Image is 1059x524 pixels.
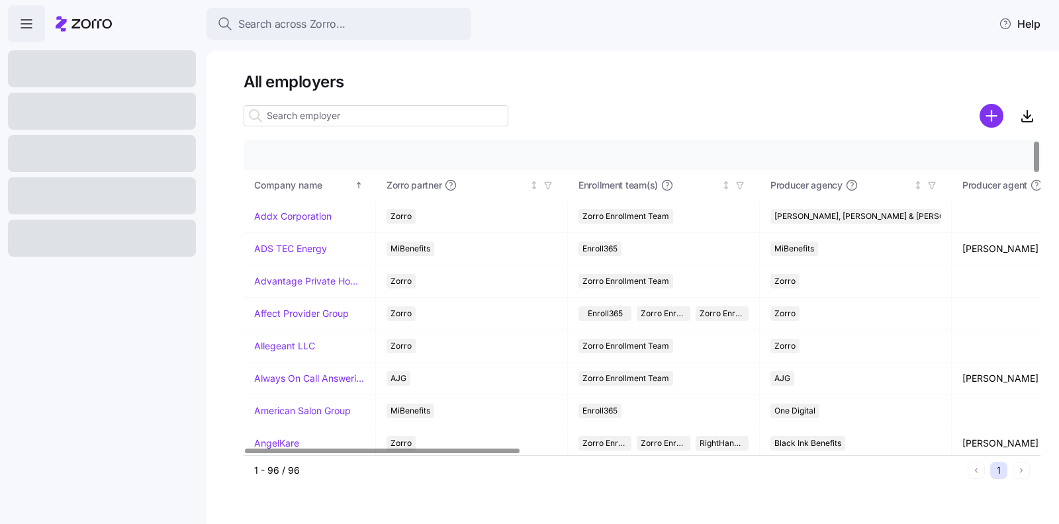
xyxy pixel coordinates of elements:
a: Allegeant LLC [254,339,315,353]
span: AJG [391,371,406,386]
th: Enrollment team(s)Not sorted [568,170,760,200]
span: Enroll365 [582,241,618,256]
span: Zorro Enrollment Team [582,209,669,224]
button: Previous page [968,462,985,479]
h1: All employers [244,71,1040,92]
span: Enroll365 [588,306,623,321]
svg: add icon [980,104,1003,128]
input: Search employer [244,105,508,126]
span: Zorro [774,339,796,353]
a: Always On Call Answering Service [254,372,365,385]
span: Enrollment team(s) [578,179,658,192]
span: AJG [774,371,790,386]
button: Help [988,11,1051,37]
span: MiBenefits [391,404,430,418]
span: Zorro [774,306,796,321]
span: Zorro [391,306,412,321]
span: Zorro Enrollment Team [582,371,669,386]
span: Black Ink Benefits [774,436,841,451]
span: Producer agent [962,179,1027,192]
div: Company name [254,178,352,193]
span: Zorro Enrollment Experts [641,436,686,451]
button: Next page [1013,462,1030,479]
div: 1 - 96 / 96 [254,464,962,477]
span: Search across Zorro... [238,16,345,32]
div: Not sorted [721,181,731,190]
div: Not sorted [529,181,539,190]
span: MiBenefits [391,241,430,256]
a: American Salon Group [254,404,351,417]
th: Producer agencyNot sorted [760,170,952,200]
a: ADS TEC Energy [254,242,327,255]
span: Zorro Enrollment Team [582,274,669,288]
span: Zorro [391,436,412,451]
a: Affect Provider Group [254,307,349,320]
span: One Digital [774,404,815,418]
a: Advantage Private Home Care [254,275,365,288]
span: Zorro [391,274,412,288]
span: Help [999,16,1040,32]
span: Enroll365 [582,404,618,418]
span: Zorro Enrollment Team [641,306,686,321]
button: 1 [990,462,1007,479]
span: MiBenefits [774,241,814,256]
span: Zorro Enrollment Team [582,436,627,451]
a: Addx Corporation [254,210,332,223]
span: [PERSON_NAME], [PERSON_NAME] & [PERSON_NAME] [774,209,980,224]
span: Producer agency [770,179,843,192]
span: RightHandMan Financial [700,436,745,451]
div: Sorted ascending [354,181,363,190]
span: Zorro [391,339,412,353]
span: Zorro Enrollment Team [582,339,669,353]
button: Search across Zorro... [207,8,471,40]
th: Zorro partnerNot sorted [376,170,568,200]
div: Not sorted [913,181,923,190]
span: Zorro [774,274,796,288]
th: Company nameSorted ascending [244,170,376,200]
span: Zorro Enrollment Experts [700,306,745,321]
span: Zorro partner [387,179,441,192]
span: Zorro [391,209,412,224]
a: AngelKare [254,437,299,450]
